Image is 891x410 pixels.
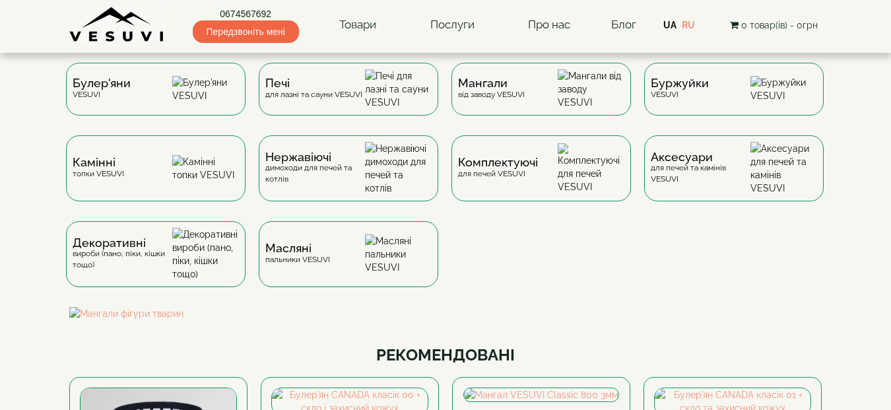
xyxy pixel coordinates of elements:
[265,78,362,100] div: для лазні та сауни VESUVI
[663,20,676,30] a: UA
[172,76,239,102] img: Булер'яни VESUVI
[558,143,624,193] img: Комплектуючі для печей VESUVI
[59,63,252,135] a: Булер'яниVESUVI Булер'яни VESUVI
[558,69,624,109] img: Мангали від заводу VESUVI
[265,152,365,162] span: Нержавіючі
[365,142,432,195] img: Нержавіючі димоходи для печей та котлів
[73,157,124,179] div: топки VESUVI
[193,7,299,20] a: 0674567692
[265,243,330,265] div: пальники VESUVI
[651,78,709,100] div: VESUVI
[69,307,822,320] img: Мангали фігури тварин
[326,10,389,40] a: Товари
[59,221,252,307] a: Декоративнівироби (пано, піки, кішки тощо) Декоративні вироби (пано, піки, кішки тощо)
[458,157,538,168] span: Комплектуючі
[445,135,638,221] a: Комплектуючідля печей VESUVI Комплектуючі для печей VESUVI
[682,20,695,30] a: RU
[252,63,445,135] a: Печідля лазні та сауни VESUVI Печі для лазні та сауни VESUVI
[638,63,830,135] a: БуржуйкиVESUVI Буржуйки VESUVI
[458,78,525,100] div: від заводу VESUVI
[741,20,818,30] span: 0 товар(ів) - 0грн
[365,234,432,274] img: Масляні пальники VESUVI
[69,7,165,43] img: Завод VESUVI
[651,152,750,185] div: для печей та камінів VESUVI
[638,135,830,221] a: Аксесуаридля печей та камінів VESUVI Аксесуари для печей та камінів VESUVI
[59,135,252,221] a: Каміннітопки VESUVI Камінні топки VESUVI
[172,155,239,182] img: Камінні топки VESUVI
[750,76,817,102] img: Буржуйки VESUVI
[73,78,131,88] span: Булер'яни
[265,243,330,254] span: Масляні
[73,157,124,168] span: Камінні
[651,152,750,162] span: Аксесуари
[726,18,822,32] button: 0 товар(ів) - 0грн
[172,228,239,281] img: Декоративні вироби (пано, піки, кішки тощо)
[365,69,432,109] img: Печі для лазні та сауни VESUVI
[265,78,362,88] span: Печі
[265,152,365,185] div: димоходи для печей та котлів
[73,238,172,248] span: Декоративні
[252,135,445,221] a: Нержавіючідимоходи для печей та котлів Нержавіючі димоходи для печей та котлів
[651,78,709,88] span: Буржуйки
[73,238,172,271] div: вироби (пано, піки, кішки тощо)
[252,221,445,307] a: Масляніпальники VESUVI Масляні пальники VESUVI
[515,10,583,40] a: Про нас
[750,142,817,195] img: Аксесуари для печей та камінів VESUVI
[73,78,131,100] div: VESUVI
[193,20,299,43] span: Передзвоніть мені
[611,18,636,31] a: Блог
[464,388,618,401] img: Мангал VESUVI Classic 800 3мм
[458,78,525,88] span: Мангали
[445,63,638,135] a: Мангаливід заводу VESUVI Мангали від заводу VESUVI
[458,157,538,179] div: для печей VESUVI
[417,10,488,40] a: Послуги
